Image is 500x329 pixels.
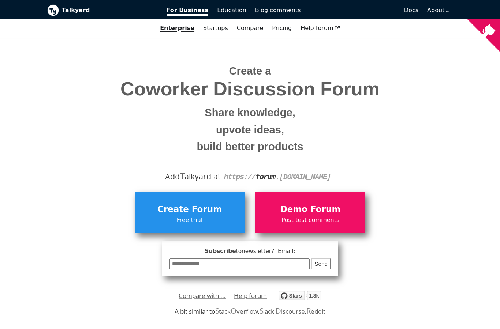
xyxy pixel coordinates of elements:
a: Demo ForumPost test comments [255,192,365,233]
div: Add alkyard at [53,170,447,183]
span: R [306,306,311,316]
span: Create Forum [138,203,241,216]
a: StackOverflow [215,307,258,315]
small: Share knowledge, [53,104,447,121]
a: Discourse [276,307,305,315]
span: Post test comments [259,215,362,225]
a: Slack [260,307,274,315]
a: About [427,7,448,14]
span: D [276,306,281,316]
code: https:// . [DOMAIN_NAME] [224,173,331,181]
a: Pricing [268,22,296,34]
span: Help forum [301,24,340,31]
a: Education [213,4,251,16]
a: For Business [162,4,213,16]
a: Create ForumFree trial [135,192,245,233]
span: Docs [404,7,418,14]
a: Compare [237,24,264,31]
span: S [260,306,264,316]
small: upvote ideas, [53,121,447,139]
span: to newsletter ? Email: [236,248,295,254]
a: Startups [199,22,232,34]
span: Blog comments [255,7,301,14]
a: Help forum [234,290,267,301]
span: O [231,306,236,316]
button: Send [311,258,331,270]
span: Create a [229,65,271,77]
span: Education [217,7,246,14]
span: Coworker Discussion Forum [53,79,447,99]
span: Free trial [138,215,241,225]
span: Demo Forum [259,203,362,216]
a: Blog comments [251,4,305,16]
b: Talkyard [62,5,156,15]
a: Reddit [306,307,325,315]
strong: forum [255,173,275,181]
img: Talkyard logo [47,4,59,16]
img: talkyard.svg [279,291,321,300]
a: Talkyard logoTalkyard [47,4,156,16]
a: Compare with ... [179,290,226,301]
span: For Business [167,7,209,16]
a: Enterprise [156,22,199,34]
span: T [180,169,185,182]
span: S [215,306,219,316]
a: Docs [305,4,423,16]
a: Star debiki/talkyard on GitHub [279,292,321,303]
a: Help forum [296,22,344,34]
span: Subscribe [169,247,331,256]
small: build better products [53,138,447,155]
